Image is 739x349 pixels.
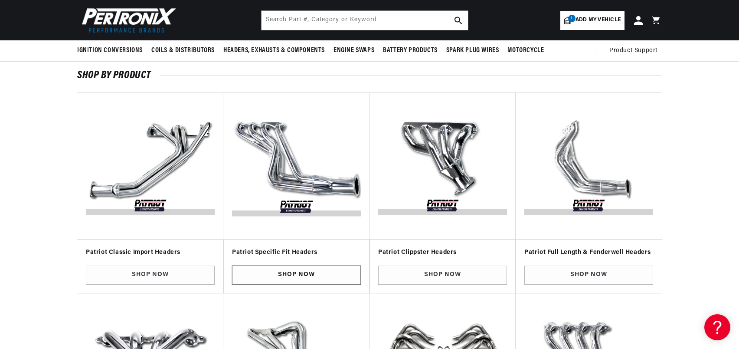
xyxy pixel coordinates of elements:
[378,248,507,257] h3: Patriot Clippster Headers
[378,266,507,285] a: Shop Now
[232,248,361,257] h3: Patriot Specific Fit Headers
[77,40,147,61] summary: Ignition Conversions
[442,40,504,61] summary: Spark Plug Wires
[334,46,374,55] span: Engine Swaps
[86,102,215,230] img: Patriot-Classic-Import-Headers-v1588104940254.jpg
[86,266,215,285] a: Shop Now
[449,11,468,30] button: search button
[77,46,143,55] span: Ignition Conversions
[223,46,325,55] span: Headers, Exhausts & Components
[262,11,468,30] input: Search Part #, Category or Keyword
[379,40,442,61] summary: Battery Products
[507,46,544,55] span: Motorcycle
[329,40,379,61] summary: Engine Swaps
[230,100,363,233] img: Patriot-Specific-Fit-Headers-v1588104112434.jpg
[147,40,219,61] summary: Coils & Distributors
[560,11,625,30] a: 1Add my vehicle
[524,266,653,285] a: Shop Now
[503,40,548,61] summary: Motorcycle
[524,248,653,257] h3: Patriot Full Length & Fenderwell Headers
[524,102,653,230] img: Patriot-Fenderwell-111-v1590437195265.jpg
[86,248,215,257] h3: Patriot Classic Import Headers
[609,40,662,61] summary: Product Support
[609,46,657,56] span: Product Support
[77,71,662,80] h2: SHOP BY PRODUCT
[151,46,215,55] span: Coils & Distributors
[576,16,621,24] span: Add my vehicle
[219,40,329,61] summary: Headers, Exhausts & Components
[568,15,576,22] span: 1
[232,266,361,285] a: Shop Now
[77,5,177,35] img: Pertronix
[378,102,507,230] img: Patriot-Clippster-Headers-v1588104121313.jpg
[446,46,499,55] span: Spark Plug Wires
[383,46,438,55] span: Battery Products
